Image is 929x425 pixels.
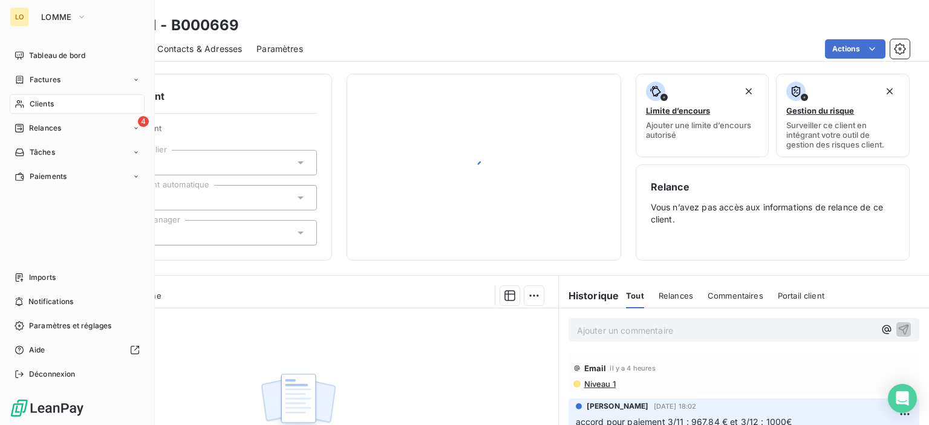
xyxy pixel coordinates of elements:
img: Logo LeanPay [10,398,85,418]
span: Factures [30,74,60,85]
button: Actions [825,39,885,59]
span: [PERSON_NAME] [587,401,649,412]
span: Paramètres et réglages [29,320,111,331]
button: Limite d’encoursAjouter une limite d’encours autorisé [636,74,769,157]
span: Notifications [28,296,73,307]
span: Portail client [778,291,824,300]
span: Commentaires [708,291,763,300]
span: Gestion du risque [786,106,854,115]
span: Relances [29,123,61,134]
span: Déconnexion [29,369,76,380]
button: Gestion du risqueSurveiller ce client en intégrant votre outil de gestion des risques client. [776,74,910,157]
span: Email [584,363,607,373]
span: Tâches [30,147,55,158]
h6: Relance [651,180,895,194]
span: Ajouter une limite d’encours autorisé [646,120,759,140]
span: Tableau de bord [29,50,85,61]
span: Tout [626,291,644,300]
h6: Historique [559,288,619,303]
span: Niveau 1 [583,379,616,389]
span: Clients [30,99,54,109]
h3: Berival - B000669 [106,15,240,36]
span: 4 [138,116,149,127]
span: Limite d’encours [646,106,710,115]
div: LO [10,7,29,27]
h6: Informations client [73,89,317,103]
span: il y a 4 heures [610,365,655,372]
span: Relances [659,291,693,300]
span: Propriétés Client [97,123,317,140]
span: Paramètres [256,43,303,55]
span: Surveiller ce client en intégrant votre outil de gestion des risques client. [786,120,899,149]
span: LOMME [41,12,72,22]
a: Aide [10,340,145,360]
span: Aide [29,345,45,355]
div: Vous n’avez pas accès aux informations de relance de ce client. [651,180,895,245]
span: Imports [29,272,56,283]
div: Open Intercom Messenger [888,384,917,413]
span: Contacts & Adresses [157,43,242,55]
span: Paiements [30,171,67,182]
span: [DATE] 18:02 [654,403,697,410]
